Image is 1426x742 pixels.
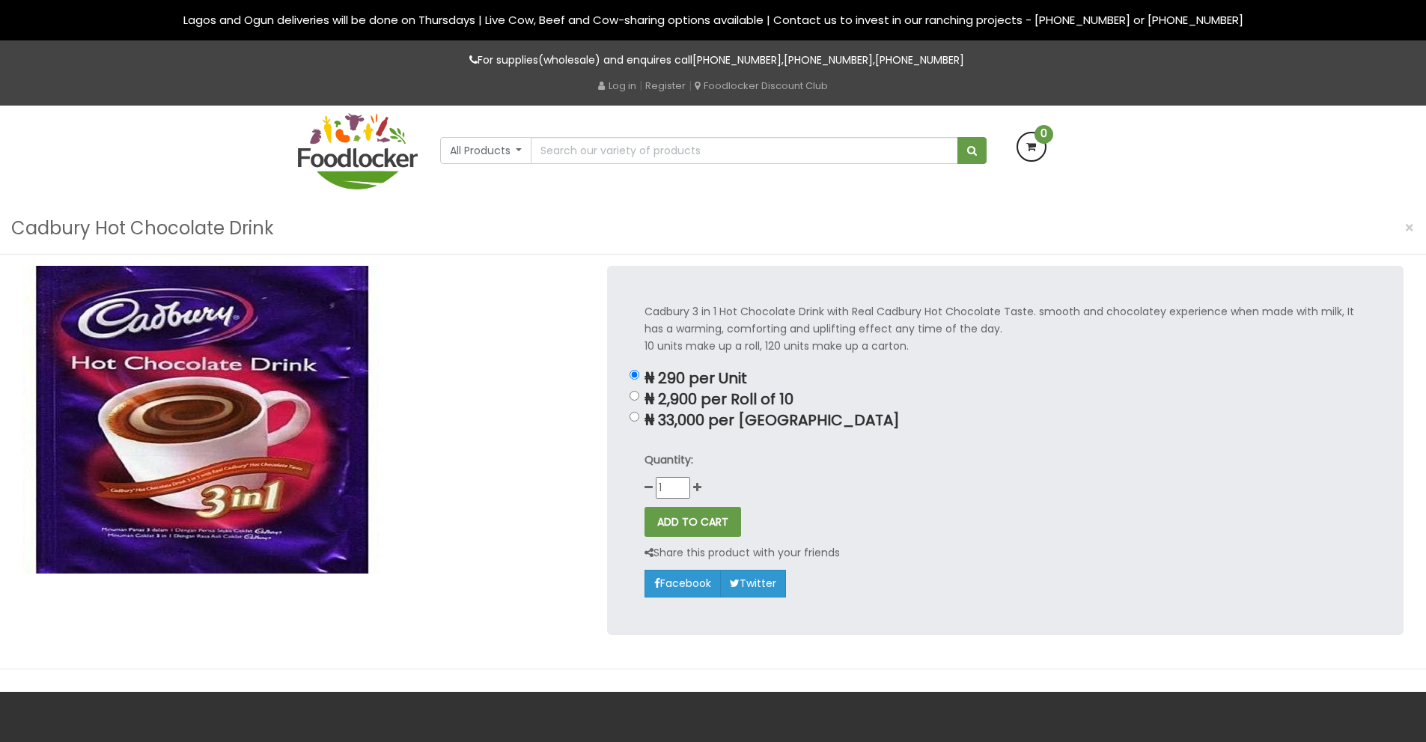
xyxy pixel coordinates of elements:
[645,391,1366,408] p: ₦ 2,900 per Roll of 10
[531,137,957,164] input: Search our variety of products
[875,52,964,67] a: [PHONE_NUMBER]
[1397,213,1422,243] button: Close
[22,266,382,574] img: Cadbury Hot Chocolate Drink
[183,12,1243,28] span: Lagos and Ogun deliveries will be done on Thursdays | Live Cow, Beef and Cow-sharing options avai...
[645,79,686,93] a: Register
[1404,217,1415,239] span: ×
[630,370,639,380] input: ₦ 290 per Unit
[645,370,1366,387] p: ₦ 290 per Unit
[689,78,692,93] span: |
[720,570,786,597] a: Twitter
[645,507,741,537] button: ADD TO CART
[645,412,1366,429] p: ₦ 33,000 per [GEOGRAPHIC_DATA]
[298,113,418,189] img: FoodLocker
[630,412,639,422] input: ₦ 33,000 per [GEOGRAPHIC_DATA]
[645,544,840,562] p: Share this product with your friends
[692,52,781,67] a: [PHONE_NUMBER]
[598,79,636,93] a: Log in
[298,52,1129,69] p: For supplies(wholesale) and enquires call , ,
[645,570,721,597] a: Facebook
[630,391,639,401] input: ₦ 2,900 per Roll of 10
[645,452,693,467] strong: Quantity:
[440,137,532,164] button: All Products
[645,303,1366,355] p: Cadbury 3 in 1 Hot Chocolate Drink with Real Cadbury Hot Chocolate Taste. smooth and chocolatey e...
[639,78,642,93] span: |
[784,52,873,67] a: [PHONE_NUMBER]
[11,214,274,243] h3: Cadbury Hot Chocolate Drink
[1035,125,1053,144] span: 0
[695,79,828,93] a: Foodlocker Discount Club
